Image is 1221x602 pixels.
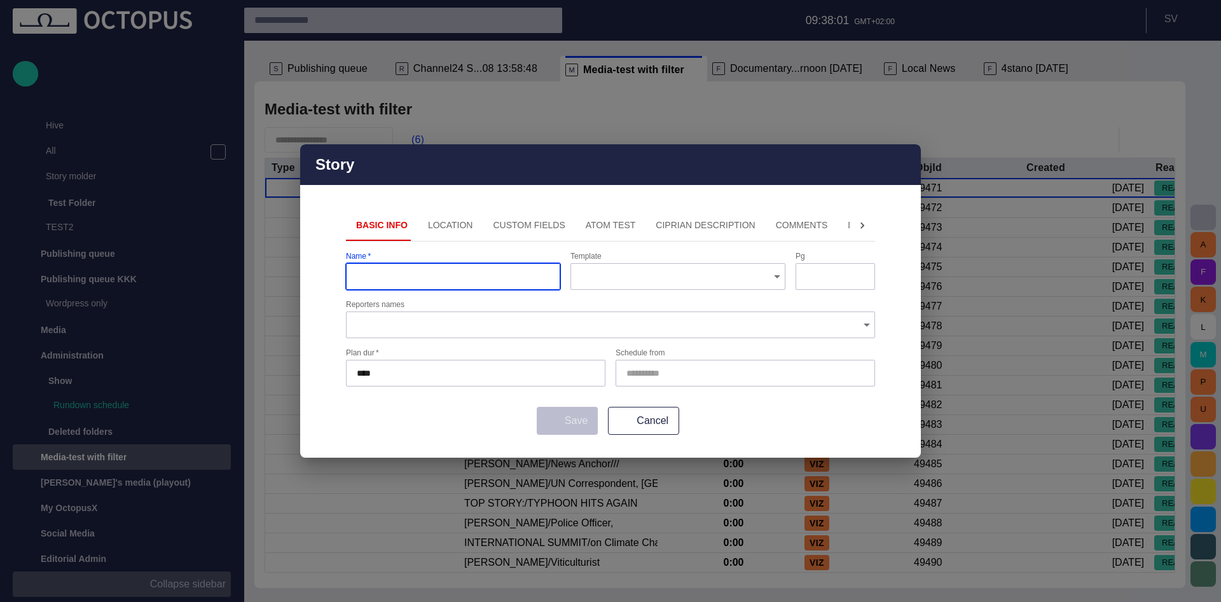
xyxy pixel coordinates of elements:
[766,210,838,241] button: Comments
[576,210,646,241] button: ATOM Test
[346,210,418,241] button: Basic Info
[608,407,679,435] button: Cancel
[858,316,876,334] button: Open
[796,250,805,261] label: Pg
[346,348,379,359] label: Plan dur
[418,210,483,241] button: Location
[645,210,765,241] button: Ciprian description
[300,144,921,458] div: Story
[838,210,926,241] button: Description 2
[483,210,575,241] button: Custom Fields
[768,268,786,285] button: Open
[300,144,921,185] div: Story
[346,299,404,310] label: Reporters names
[346,250,371,261] label: Name
[315,156,354,174] h2: Story
[616,348,665,359] label: Schedule from
[570,250,602,261] label: Template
